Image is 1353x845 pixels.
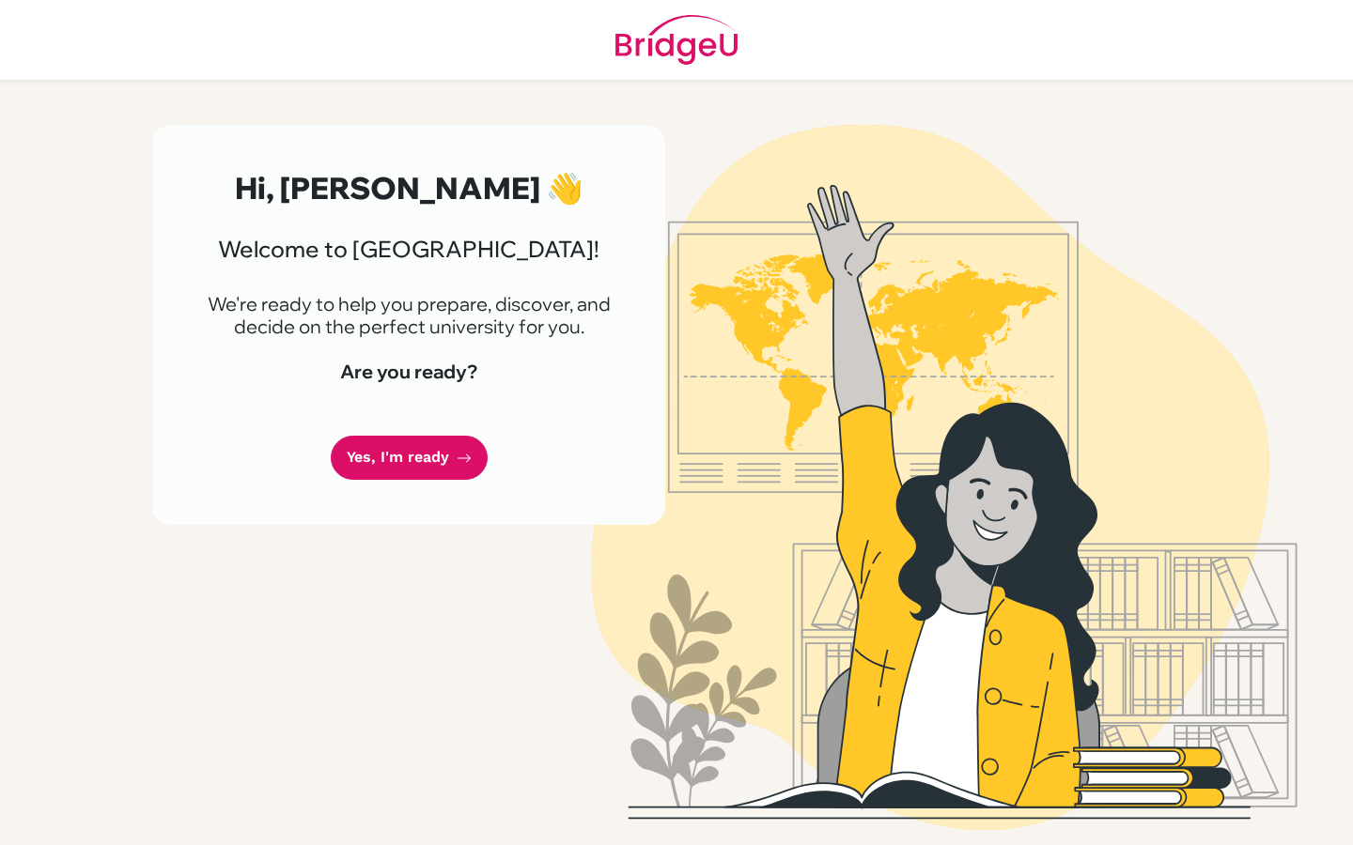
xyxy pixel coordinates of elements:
iframe: Opens a widget where you can find more information [1232,789,1334,836]
p: We're ready to help you prepare, discover, and decide on the perfect university for you. [197,293,620,338]
h3: Welcome to [GEOGRAPHIC_DATA]! [197,236,620,263]
a: Yes, I'm ready [331,436,488,480]
h4: Are you ready? [197,361,620,383]
h2: Hi, [PERSON_NAME] 👋 [197,170,620,206]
